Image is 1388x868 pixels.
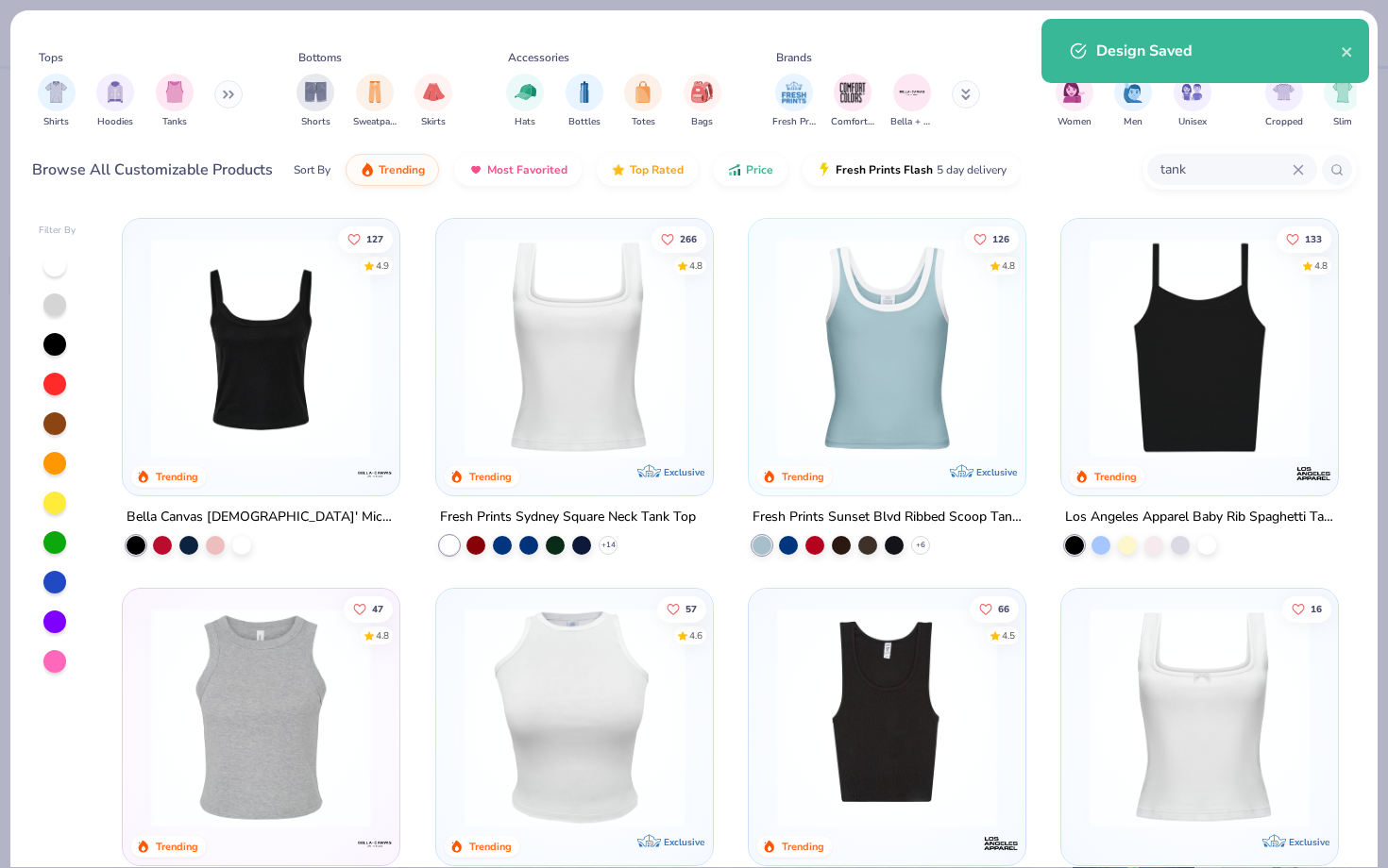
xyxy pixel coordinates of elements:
button: filter button [1056,74,1093,129]
input: Try "T-Shirt" [1159,159,1293,180]
span: Hoodies [97,115,133,129]
button: close [1341,40,1354,62]
img: Bella + Canvas logo [357,455,395,492]
div: filter for Hoodies [96,74,134,129]
button: filter button [1324,74,1362,129]
img: 6c4b066c-2f15-42b2-bf81-c85d51316157 [768,608,1007,827]
img: Comfort Colors Image [838,78,867,107]
button: filter button [1114,74,1152,129]
span: Tanks [162,115,187,129]
button: filter button [506,74,544,129]
img: Fresh Prints Image [780,78,808,107]
span: Exclusive [1289,836,1329,848]
span: Fresh Prints Flash [836,162,933,177]
span: Slim [1333,115,1352,129]
span: 16 [1311,605,1322,614]
button: Fresh Prints Flash5 day delivery [803,154,1021,186]
span: Men [1124,115,1143,129]
span: 47 [372,605,383,614]
img: cbf11e79-2adf-4c6b-b19e-3da42613dd1b [1080,238,1319,458]
span: Fresh Prints [772,115,816,129]
img: Shorts Image [305,81,327,103]
div: 4.6 [688,629,702,643]
span: Bags [691,115,713,129]
img: 63ed7c8a-03b3-4701-9f69-be4b1adc9c5f [694,238,933,458]
button: Like [1277,225,1331,252]
button: filter button [1174,74,1211,129]
button: Like [1282,596,1331,623]
img: 805349cc-a073-4baf-ae89-b2761e757b43 [768,238,1007,458]
img: 38347b0a-c013-4da9-8435-963b962c47ba [1080,608,1319,827]
button: filter button [890,74,934,129]
button: filter button [624,74,662,129]
span: Exclusive [976,466,1017,478]
div: filter for Shorts [296,74,334,129]
span: Comfort Colors [831,115,874,129]
span: Women [1058,115,1092,129]
div: filter for Women [1056,74,1093,129]
button: Most Favorited [454,154,582,186]
img: Bottles Image [574,81,595,103]
div: Brands [776,49,812,66]
div: filter for Sweatpants [353,74,397,129]
img: Bella + Canvas Image [898,78,926,107]
img: Sweatpants Image [364,81,385,103]
div: 4.9 [376,259,389,273]
div: filter for Men [1114,74,1152,129]
img: Totes Image [633,81,653,103]
div: Sort By [294,161,330,178]
button: Trending [346,154,439,186]
img: 94a2aa95-cd2b-4983-969b-ecd512716e9a [455,238,694,458]
div: filter for Bottles [566,74,603,129]
button: Like [651,225,705,252]
button: filter button [96,74,134,129]
img: fb2978a2-0c0d-4fea-b25f-f829f5767f67 [694,608,933,827]
div: 4.5 [1002,629,1015,643]
div: filter for Unisex [1174,74,1211,129]
span: Bottles [568,115,601,129]
div: filter for Skirts [415,74,452,129]
span: 133 [1305,234,1322,243]
img: Hats Image [515,81,536,103]
img: Tanks Image [164,81,185,103]
button: Like [656,596,705,623]
span: Totes [632,115,655,129]
button: filter button [1265,74,1303,129]
span: + 14 [601,540,615,551]
div: Fresh Prints Sydney Square Neck Tank Top [440,506,696,529]
div: Browse All Customizable Products [32,159,273,181]
img: Los Angeles Apparel logo [1295,455,1332,492]
div: Design Saved [1096,40,1341,62]
span: 57 [685,605,696,614]
button: filter button [415,74,452,129]
div: filter for Bella + Canvas [890,74,934,129]
div: filter for Fresh Prints [772,74,816,129]
img: babdc877-5b71-4637-b930-aa0e5ad35ba9 [1007,608,1245,827]
span: 127 [366,234,383,243]
div: 4.8 [1314,259,1328,273]
div: Tops [39,49,63,66]
img: 72ba704f-09a2-4d3f-9e57-147d586207a1 [455,608,694,827]
div: 4.8 [688,259,702,273]
img: Skirts Image [423,81,445,103]
img: Hoodies Image [105,81,126,103]
img: most_fav.gif [468,162,483,177]
div: filter for Bags [684,74,721,129]
button: Top Rated [597,154,698,186]
span: Most Favorited [487,162,567,177]
img: 8af284bf-0d00-45ea-9003-ce4b9a3194ad [142,238,381,458]
img: Bags Image [691,81,712,103]
div: filter for Shirts [38,74,76,129]
span: Trending [379,162,425,177]
button: Like [344,596,393,623]
span: Exclusive [664,466,704,478]
button: filter button [566,74,603,129]
button: filter button [38,74,76,129]
span: 66 [998,605,1009,614]
span: Bella + Canvas [890,115,934,129]
div: filter for Comfort Colors [831,74,874,129]
span: Price [746,162,773,177]
div: Bottoms [298,49,342,66]
div: Accessories [508,49,569,66]
div: Bella Canvas [DEMOGRAPHIC_DATA]' Micro Ribbed Scoop Tank [127,506,396,529]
